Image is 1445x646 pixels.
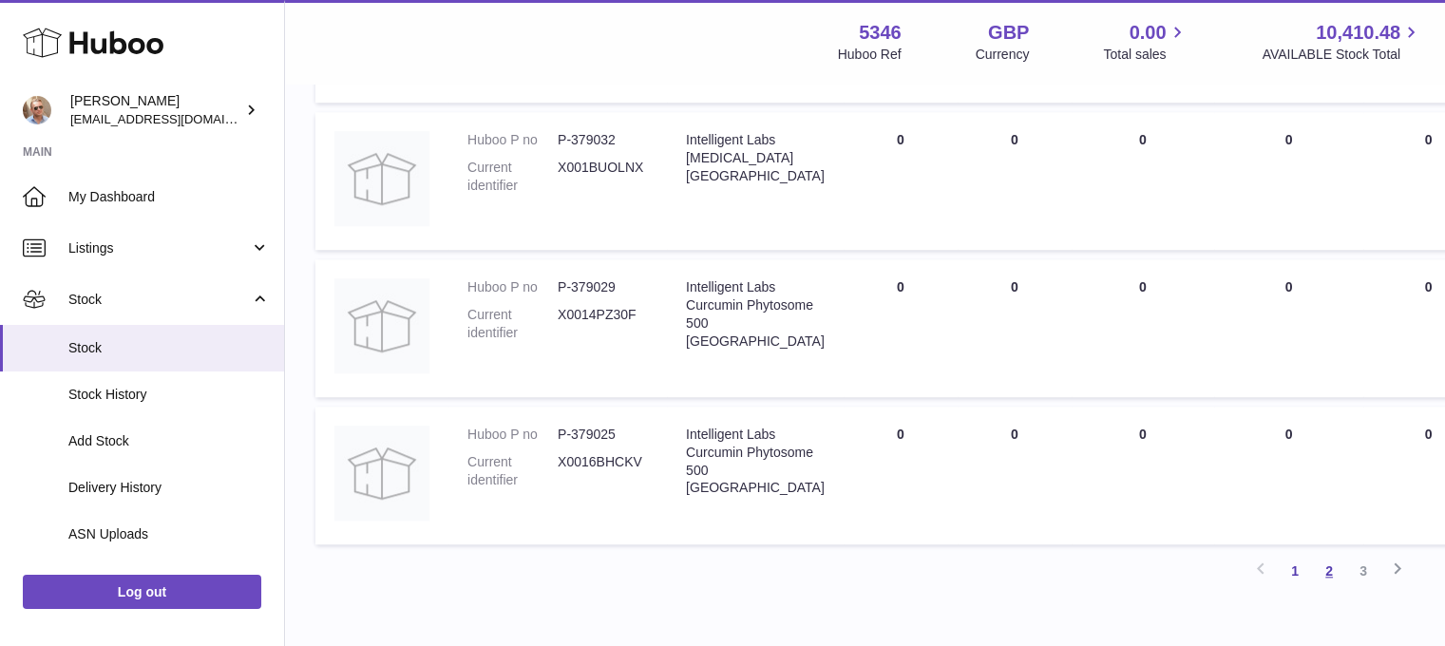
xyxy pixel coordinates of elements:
a: 0.00 Total sales [1103,20,1188,64]
td: 0 [1072,112,1214,250]
strong: GBP [988,20,1029,46]
span: ASN Uploads [68,525,270,543]
td: 0 [844,112,958,250]
span: Stock [68,339,270,357]
td: 0 [958,112,1072,250]
a: 10,410.48 AVAILABLE Stock Total [1262,20,1422,64]
dt: Current identifier [467,159,558,195]
dt: Huboo P no [467,426,558,444]
a: 2 [1312,554,1346,588]
dd: P-379029 [558,278,648,296]
span: 0 [1285,427,1293,442]
span: [EMAIL_ADDRESS][DOMAIN_NAME] [70,111,279,126]
div: Intelligent Labs [MEDICAL_DATA] [GEOGRAPHIC_DATA] [686,131,825,185]
img: product image [334,426,429,521]
span: My Dashboard [68,188,270,206]
td: 0 [958,407,1072,544]
span: Listings [68,239,250,257]
a: Log out [23,575,261,609]
td: 0 [1072,407,1214,544]
a: 1 [1278,554,1312,588]
dt: Huboo P no [467,131,558,149]
dd: P-379032 [558,131,648,149]
span: AVAILABLE Stock Total [1262,46,1422,64]
span: Delivery History [68,479,270,497]
dd: X0014PZ30F [558,306,648,342]
img: support@radoneltd.co.uk [23,96,51,124]
div: Currency [976,46,1030,64]
td: 0 [844,259,958,397]
strong: 5346 [859,20,902,46]
img: product image [334,131,429,226]
dt: Current identifier [467,306,558,342]
dd: X001BUOLNX [558,159,648,195]
span: Total sales [1103,46,1188,64]
dd: P-379025 [558,426,648,444]
td: 0 [1072,259,1214,397]
div: Intelligent Labs Curcumin Phytosome 500 [GEOGRAPHIC_DATA] [686,426,825,498]
dt: Current identifier [467,453,558,489]
span: Stock History [68,386,270,404]
span: 0 [1285,279,1293,294]
span: 0.00 [1130,20,1167,46]
span: 0 [1285,132,1293,147]
img: product image [334,278,429,373]
td: 0 [844,407,958,544]
dt: Huboo P no [467,278,558,296]
span: Stock [68,291,250,309]
a: 3 [1346,554,1380,588]
div: Intelligent Labs Curcumin Phytosome 500 [GEOGRAPHIC_DATA] [686,278,825,351]
div: Huboo Ref [838,46,902,64]
td: 0 [958,259,1072,397]
span: Add Stock [68,432,270,450]
div: [PERSON_NAME] [70,92,241,128]
dd: X0016BHCKV [558,453,648,489]
span: 10,410.48 [1316,20,1400,46]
